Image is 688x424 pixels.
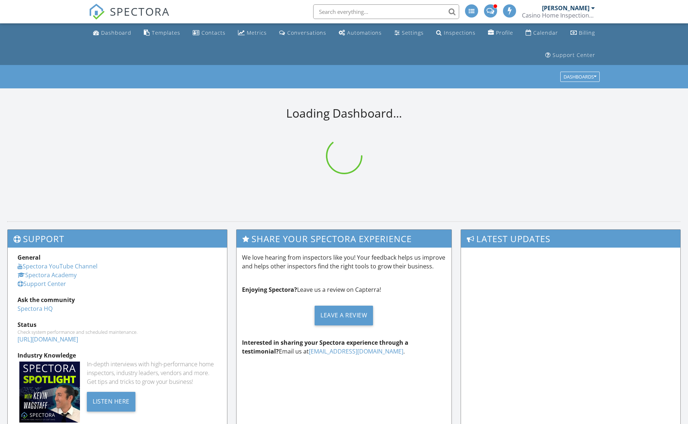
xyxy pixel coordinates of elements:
div: Casino Home Inspections LLC [522,12,595,19]
a: [URL][DOMAIN_NAME] [18,335,78,343]
a: Automations (Advanced) [336,26,385,40]
a: [EMAIL_ADDRESS][DOMAIN_NAME] [309,347,403,355]
strong: General [18,253,41,261]
a: Listen Here [87,397,135,405]
div: Templates [152,29,180,36]
a: Billing [568,26,598,40]
div: Support Center [553,51,595,58]
a: SPECTORA [89,10,170,25]
a: Metrics [235,26,270,40]
a: Spectora Academy [18,271,77,279]
a: Inspections [433,26,478,40]
div: Industry Knowledge [18,351,217,360]
a: Conversations [276,26,329,40]
div: Status [18,320,217,329]
span: SPECTORA [110,4,170,19]
div: Dashboards [564,75,596,80]
img: The Best Home Inspection Software - Spectora [89,4,105,20]
h3: Share Your Spectora Experience [237,230,451,248]
h3: Latest Updates [461,230,680,248]
a: Support Center [542,49,598,62]
a: Company Profile [485,26,516,40]
a: Spectora HQ [18,305,53,313]
div: Billing [579,29,595,36]
div: Dashboard [101,29,131,36]
div: In-depth interviews with high-performance home inspectors, industry leaders, vendors and more. Ge... [87,360,217,386]
div: Metrics [247,29,267,36]
div: Automations [347,29,382,36]
a: Contacts [190,26,228,40]
div: Profile [496,29,513,36]
div: Settings [402,29,424,36]
div: Conversations [287,29,326,36]
p: Email us at . [242,338,446,356]
h3: Support [8,230,227,248]
input: Search everything... [313,4,459,19]
div: Calendar [533,29,558,36]
div: Leave a Review [315,306,373,325]
a: Support Center [18,280,66,288]
p: Leave us a review on Capterra! [242,285,446,294]
a: Leave a Review [242,300,446,331]
button: Dashboards [560,72,600,82]
a: Calendar [523,26,561,40]
div: Check system performance and scheduled maintenance. [18,329,217,335]
div: Ask the community [18,295,217,304]
a: Settings [392,26,427,40]
strong: Enjoying Spectora? [242,286,297,294]
div: Listen Here [87,392,135,412]
strong: Interested in sharing your Spectora experience through a testimonial? [242,339,408,355]
a: Dashboard [90,26,134,40]
a: Templates [141,26,183,40]
img: Spectoraspolightmain [19,362,80,422]
div: Contacts [201,29,226,36]
div: Inspections [444,29,476,36]
a: Spectora YouTube Channel [18,262,97,270]
div: [PERSON_NAME] [542,4,589,12]
p: We love hearing from inspectors like you! Your feedback helps us improve and helps other inspecto... [242,253,446,271]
